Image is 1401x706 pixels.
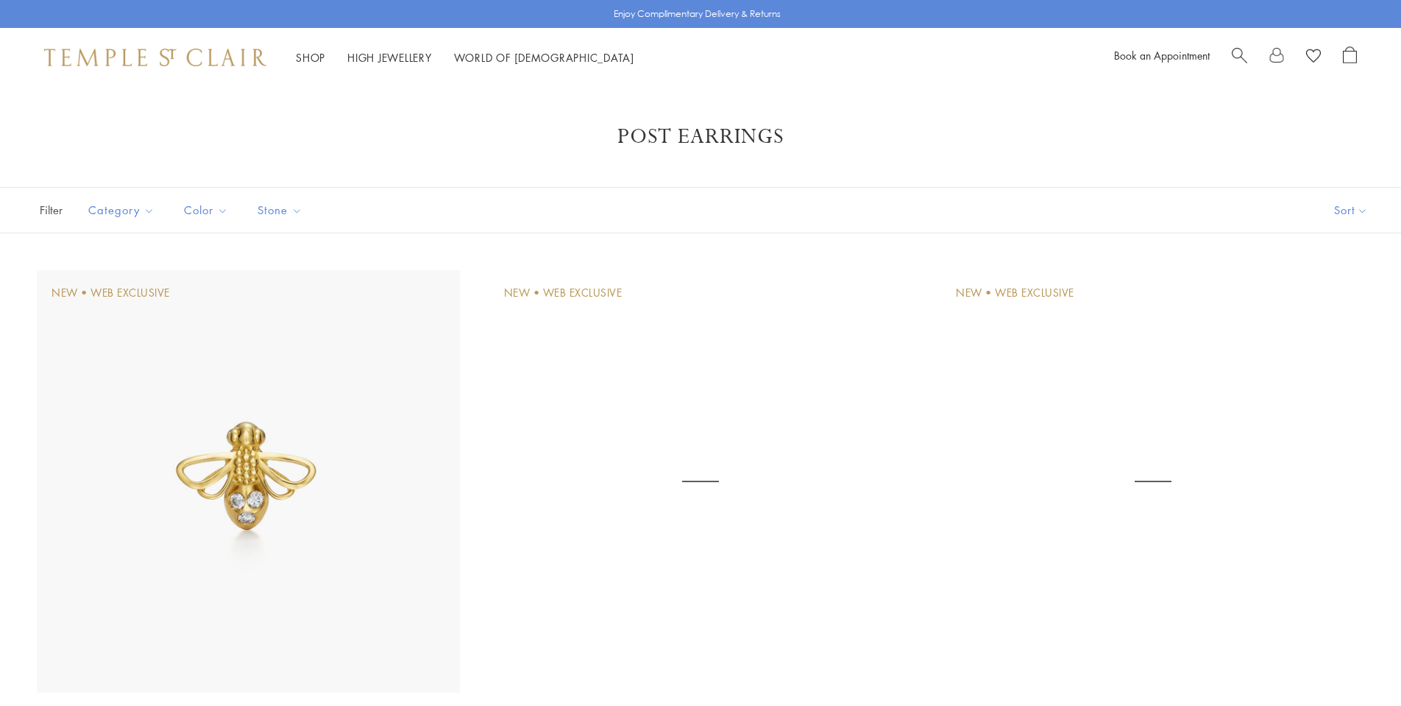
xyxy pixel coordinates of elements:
[37,270,460,693] img: E18101-MINIBEE
[246,194,313,227] button: Stone
[941,270,1364,693] a: E18104-MINIBAT
[1306,46,1321,68] a: View Wishlist
[52,285,170,301] div: New • Web Exclusive
[177,201,239,219] span: Color
[250,201,313,219] span: Stone
[1343,46,1357,68] a: Open Shopping Bag
[1327,637,1386,691] iframe: Gorgias live chat messenger
[173,194,239,227] button: Color
[454,50,634,65] a: World of [DEMOGRAPHIC_DATA]World of [DEMOGRAPHIC_DATA]
[956,285,1074,301] div: New • Web Exclusive
[347,50,432,65] a: High JewelleryHigh Jewellery
[1301,188,1401,233] button: Show sort by
[296,49,634,67] nav: Main navigation
[77,194,166,227] button: Category
[44,49,266,66] img: Temple St. Clair
[1114,48,1210,63] a: Book an Appointment
[614,7,781,21] p: Enjoy Complimentary Delivery & Returns
[59,124,1342,150] h1: Post Earrings
[1232,46,1247,68] a: Search
[296,50,325,65] a: ShopShop
[81,201,166,219] span: Category
[504,285,623,301] div: New • Web Exclusive
[489,270,912,693] a: E18102-MINIBFLY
